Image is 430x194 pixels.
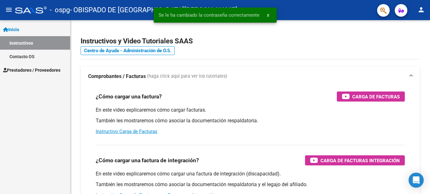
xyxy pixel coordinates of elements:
[81,66,420,86] mat-expansion-panel-header: Comprobantes / Facturas (haga click aquí para ver los tutoriales)
[96,107,405,114] p: En este video explicaremos cómo cargar facturas.
[3,67,60,74] span: Prestadores / Proveedores
[96,170,405,177] p: En este video explicaremos cómo cargar una factura de integración (discapacidad).
[96,156,199,165] h3: ¿Cómo cargar una factura de integración?
[5,6,13,14] mat-icon: menu
[96,92,162,101] h3: ¿Cómo cargar una factura?
[409,173,424,188] div: Open Intercom Messenger
[320,157,400,164] span: Carga de Facturas Integración
[3,26,19,33] span: Inicio
[81,35,420,47] h2: Instructivos y Video Tutoriales SAAS
[96,181,405,188] p: También les mostraremos cómo asociar la documentación respaldatoria y el legajo del afiliado.
[96,129,157,134] a: Instructivo Carga de Facturas
[96,117,405,124] p: También les mostraremos cómo asociar la documentación respaldatoria.
[81,46,175,55] a: Centro de Ayuda - Administración de O.S.
[305,155,405,165] button: Carga de Facturas Integración
[262,9,274,21] button: x
[337,91,405,102] button: Carga de Facturas
[50,3,70,17] span: - ospg
[267,12,269,18] span: x
[159,12,259,18] span: Se le ha cambiado la contraseña correctamente
[70,3,237,17] span: - OBISPADO DE [GEOGRAPHIC_DATA][PERSON_NAME]
[88,73,146,80] strong: Comprobantes / Facturas
[417,6,425,14] mat-icon: person
[352,93,400,101] span: Carga de Facturas
[147,73,227,80] span: (haga click aquí para ver los tutoriales)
